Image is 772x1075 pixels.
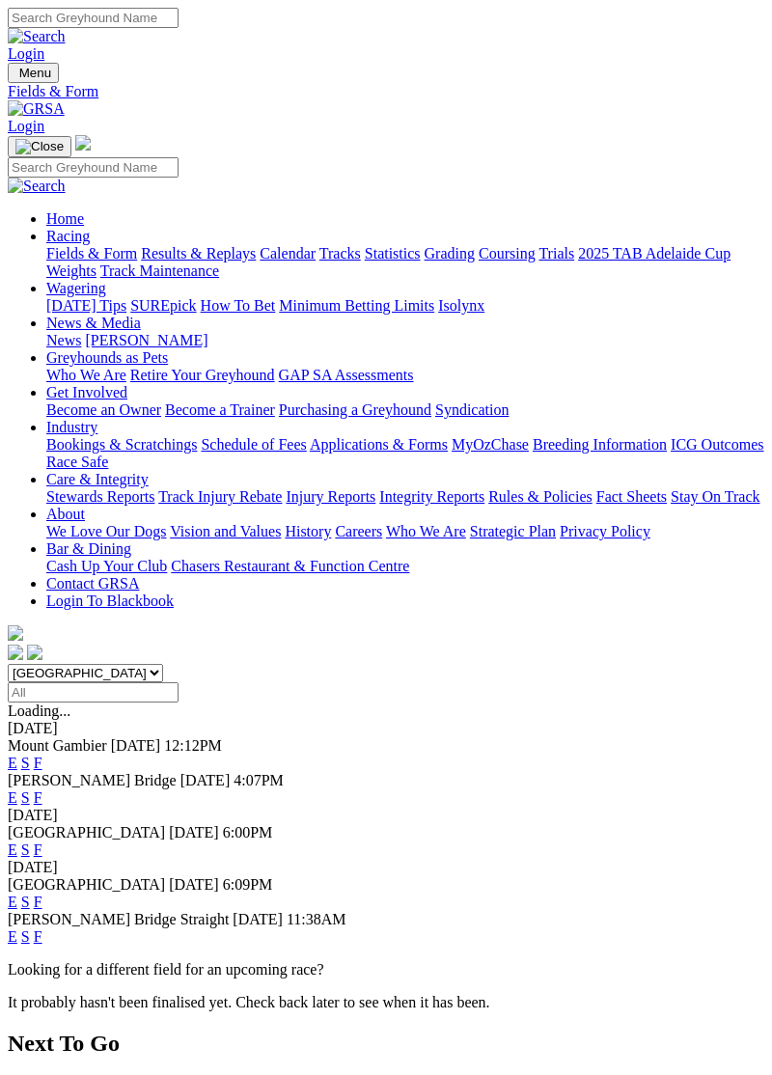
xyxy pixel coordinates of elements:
a: Bookings & Scratchings [46,436,197,453]
div: Wagering [46,297,764,315]
img: Search [8,28,66,45]
a: Fields & Form [8,83,764,100]
a: S [21,755,30,771]
span: [DATE] [169,876,219,893]
a: Vision and Values [170,523,281,539]
span: 11:38AM [287,911,346,927]
a: ICG Outcomes [671,436,763,453]
a: News & Media [46,315,141,331]
input: Search [8,157,179,178]
span: [PERSON_NAME] Bridge Straight [8,911,229,927]
a: E [8,928,17,945]
span: Loading... [8,703,70,719]
a: Tracks [319,245,361,262]
span: [DATE] [111,737,161,754]
a: Results & Replays [141,245,256,262]
div: Bar & Dining [46,558,764,575]
a: Minimum Betting Limits [279,297,434,314]
a: Privacy Policy [560,523,650,539]
div: [DATE] [8,807,764,824]
a: [DATE] Tips [46,297,126,314]
a: Track Injury Rebate [158,488,282,505]
a: Syndication [435,401,509,418]
a: Coursing [479,245,536,262]
a: Who We Are [386,523,466,539]
a: Isolynx [438,297,484,314]
a: Racing [46,228,90,244]
a: Bar & Dining [46,540,131,557]
a: MyOzChase [452,436,529,453]
a: How To Bet [201,297,276,314]
p: Looking for a different field for an upcoming race? [8,961,764,979]
a: Greyhounds as Pets [46,349,168,366]
a: News [46,332,81,348]
a: F [34,789,42,806]
a: Trials [538,245,574,262]
a: Industry [46,419,97,435]
span: 6:09PM [223,876,273,893]
partial: It probably hasn't been finalised yet. Check back later to see when it has been. [8,994,490,1010]
div: [DATE] [8,720,764,737]
img: logo-grsa-white.png [75,135,91,151]
a: E [8,789,17,806]
span: 12:12PM [164,737,222,754]
span: 6:00PM [223,824,273,841]
div: Racing [46,245,764,280]
a: Contact GRSA [46,575,139,592]
a: F [34,928,42,945]
a: S [21,894,30,910]
a: Grading [425,245,475,262]
button: Toggle navigation [8,63,59,83]
div: News & Media [46,332,764,349]
span: [GEOGRAPHIC_DATA] [8,824,165,841]
a: We Love Our Dogs [46,523,166,539]
img: twitter.svg [27,645,42,660]
a: Become an Owner [46,401,161,418]
span: [PERSON_NAME] Bridge [8,772,177,788]
a: SUREpick [130,297,196,314]
div: Care & Integrity [46,488,764,506]
a: Stay On Track [671,488,759,505]
a: F [34,841,42,858]
a: Strategic Plan [470,523,556,539]
a: F [34,755,42,771]
div: Industry [46,436,764,471]
a: 2025 TAB Adelaide Cup [578,245,731,262]
a: S [21,841,30,858]
span: Menu [19,66,51,80]
img: Close [15,139,64,154]
a: Careers [335,523,382,539]
a: Schedule of Fees [201,436,306,453]
a: Login [8,45,44,62]
h2: Next To Go [8,1031,764,1057]
a: Get Involved [46,384,127,400]
a: Breeding Information [533,436,667,453]
a: Become a Trainer [165,401,275,418]
span: 4:07PM [234,772,284,788]
a: E [8,894,17,910]
a: Track Maintenance [100,262,219,279]
a: History [285,523,331,539]
img: logo-grsa-white.png [8,625,23,641]
a: Calendar [260,245,316,262]
span: [GEOGRAPHIC_DATA] [8,876,165,893]
a: Stewards Reports [46,488,154,505]
a: [PERSON_NAME] [85,332,207,348]
a: About [46,506,85,522]
a: Applications & Forms [310,436,448,453]
a: Integrity Reports [379,488,484,505]
a: Race Safe [46,454,108,470]
a: Fields & Form [46,245,137,262]
div: Greyhounds as Pets [46,367,764,384]
a: Injury Reports [286,488,375,505]
a: Who We Are [46,367,126,383]
div: About [46,523,764,540]
a: GAP SA Assessments [279,367,414,383]
a: F [34,894,42,910]
a: Home [46,210,84,227]
a: Login [8,118,44,134]
a: Rules & Policies [488,488,593,505]
button: Toggle navigation [8,136,71,157]
span: [DATE] [169,824,219,841]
